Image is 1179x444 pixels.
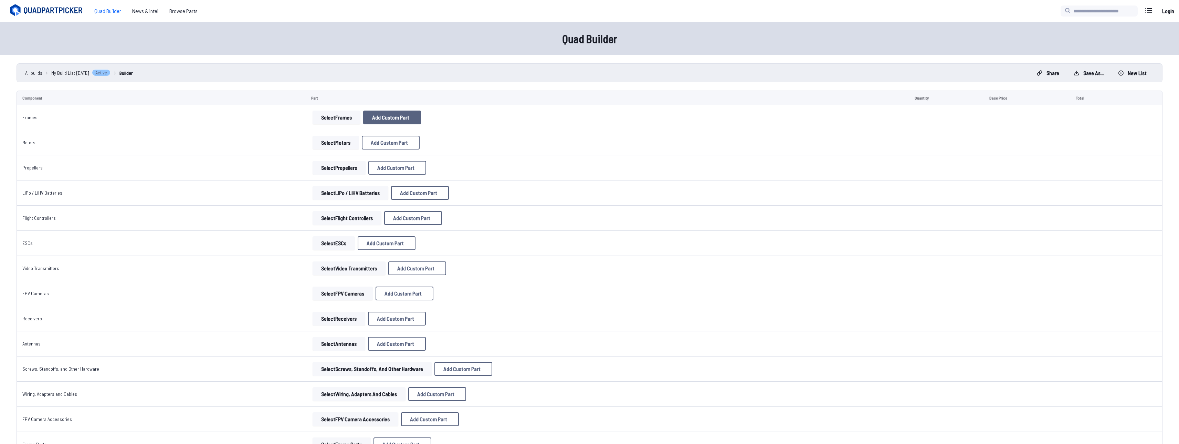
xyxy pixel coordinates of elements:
[311,186,390,200] a: SelectLiPo / LiHV Batteries
[311,136,360,149] a: SelectMotors
[311,312,367,326] a: SelectReceivers
[22,240,33,246] a: ESCs
[22,341,41,347] a: Antennas
[22,165,43,171] a: Propellers
[311,161,367,175] a: SelectPropellers
[313,287,373,300] button: SelectFPV Cameras
[313,337,365,351] button: SelectAntennas
[376,287,433,300] button: Add Custom Part
[311,412,400,426] a: SelectFPV Camera Accessories
[119,69,133,76] a: Builder
[17,91,306,105] td: Component
[311,337,367,351] a: SelectAntennas
[22,114,38,120] a: Frames
[313,261,386,275] button: SelectVideo Transmitters
[984,91,1070,105] td: Base Price
[22,290,49,296] a: FPV Cameras
[369,30,810,47] h1: Quad Builder
[368,337,426,351] button: Add Custom Part
[385,291,422,296] span: Add Custom Part
[1160,4,1176,18] a: Login
[1070,91,1129,105] td: Total
[388,261,446,275] button: Add Custom Part
[313,211,381,225] button: SelectFlight Controllers
[22,215,56,221] a: Flight Controllers
[311,287,374,300] a: SelectFPV Cameras
[393,215,430,221] span: Add Custom Part
[1068,68,1109,79] button: Save as...
[408,387,466,401] button: Add Custom Part
[401,412,459,426] button: Add Custom Part
[22,366,99,372] a: Screws, Standoffs, and Other Hardware
[377,165,414,171] span: Add Custom Part
[311,362,433,376] a: SelectScrews, Standoffs, and Other Hardware
[311,387,407,401] a: SelectWiring, Adapters and Cables
[22,316,42,321] a: Receivers
[92,69,110,76] span: Active
[313,387,406,401] button: SelectWiring, Adapters and Cables
[51,69,110,76] a: My Build List [DATE]Active
[313,161,366,175] button: SelectPropellers
[22,140,35,145] a: Motors
[358,236,415,250] button: Add Custom Part
[127,4,164,18] a: News & Intel
[1112,68,1152,79] button: New List
[410,416,447,422] span: Add Custom Part
[22,416,72,422] a: FPV Camera Accessories
[313,312,365,326] button: SelectReceivers
[311,111,362,124] a: SelectFrames
[51,69,89,76] span: My Build List [DATE]
[417,391,454,397] span: Add Custom Part
[313,412,398,426] button: SelectFPV Camera Accessories
[367,240,404,246] span: Add Custom Part
[377,341,414,347] span: Add Custom Part
[313,236,355,250] button: SelectESCs
[391,186,449,200] button: Add Custom Part
[22,190,62,196] a: LiPo / LiHV Batteries
[311,261,387,275] a: SelectVideo Transmitters
[313,136,359,149] button: SelectMotors
[384,211,442,225] button: Add Custom Part
[397,266,434,271] span: Add Custom Part
[434,362,492,376] button: Add Custom Part
[371,140,408,145] span: Add Custom Part
[311,211,383,225] a: SelectFlight Controllers
[443,366,481,372] span: Add Custom Part
[313,186,388,200] button: SelectLiPo / LiHV Batteries
[400,190,437,196] span: Add Custom Part
[311,236,356,250] a: SelectESCs
[1031,68,1065,79] button: Share
[372,115,409,120] span: Add Custom Part
[363,111,421,124] button: Add Custom Part
[164,4,203,18] a: Browse Parts
[909,91,984,105] td: Quantity
[368,312,426,326] button: Add Custom Part
[377,316,414,321] span: Add Custom Part
[306,91,909,105] td: Part
[313,362,432,376] button: SelectScrews, Standoffs, and Other Hardware
[362,136,420,149] button: Add Custom Part
[313,111,360,124] button: SelectFrames
[22,391,77,397] a: Wiring, Adapters and Cables
[89,4,127,18] a: Quad Builder
[368,161,426,175] button: Add Custom Part
[22,265,59,271] a: Video Transmitters
[25,69,42,76] a: All builds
